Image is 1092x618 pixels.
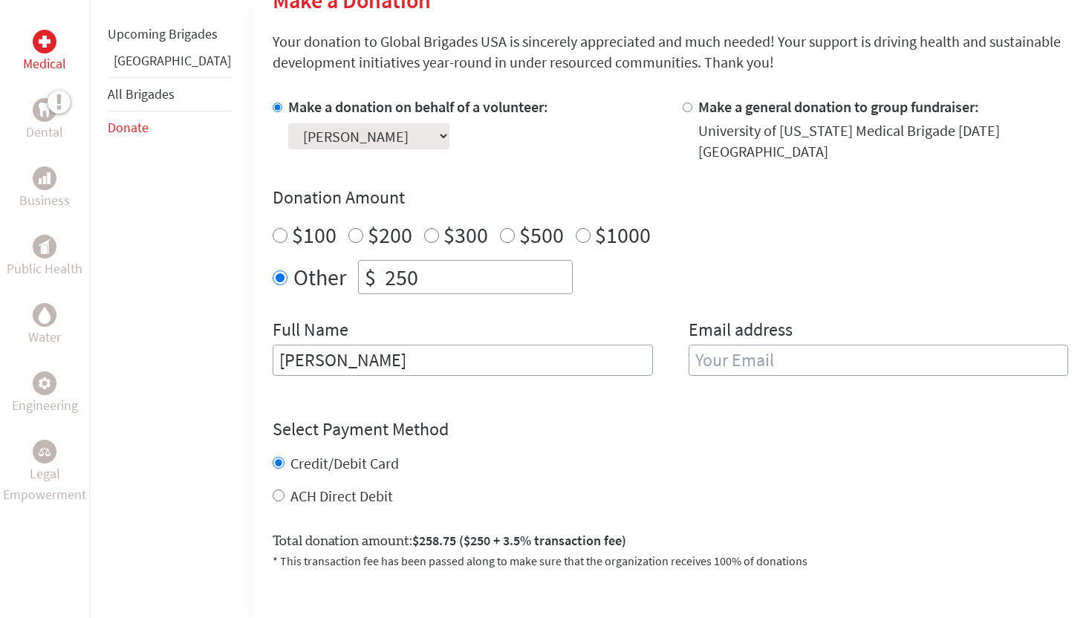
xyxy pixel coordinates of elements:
label: $500 [519,221,564,249]
img: Water [39,306,51,323]
a: Legal EmpowermentLegal Empowerment [3,440,86,505]
p: Public Health [7,258,82,279]
div: Legal Empowerment [33,440,56,463]
p: Dental [26,122,63,143]
p: Medical [23,53,66,74]
a: Upcoming Brigades [108,25,218,42]
label: $300 [443,221,488,249]
a: Donate [108,119,149,136]
div: Water [33,303,56,327]
li: Ghana [108,51,231,77]
a: EngineeringEngineering [12,371,78,416]
a: Public HealthPublic Health [7,235,82,279]
h4: Select Payment Method [273,417,1068,441]
a: MedicalMedical [23,30,66,74]
a: DentalDental [26,98,63,143]
img: Public Health [39,239,51,254]
p: * This transaction fee has been passed along to make sure that the organization receives 100% of ... [273,552,1068,570]
div: Dental [33,98,56,122]
li: Donate [108,111,231,144]
img: Business [39,172,51,184]
p: Business [19,190,70,211]
div: Medical [33,30,56,53]
div: $ [359,261,382,293]
a: WaterWater [28,303,61,348]
span: $258.75 ($250 + 3.5% transaction fee) [412,532,626,549]
label: Email address [689,318,793,345]
label: Total donation amount: [273,530,626,552]
a: All Brigades [108,85,175,103]
div: Engineering [33,371,56,395]
img: Engineering [39,377,51,389]
h4: Donation Amount [273,186,1068,209]
input: Enter Full Name [273,345,653,376]
label: Full Name [273,318,348,345]
p: Engineering [12,395,78,416]
label: Credit/Debit Card [290,454,399,472]
label: Other [293,260,346,294]
div: Business [33,166,56,190]
p: Water [28,327,61,348]
p: Your donation to Global Brigades USA is sincerely appreciated and much needed! Your support is dr... [273,31,1068,73]
label: $100 [292,221,337,249]
label: Make a general donation to group fundraiser: [698,97,979,116]
label: Make a donation on behalf of a volunteer: [288,97,548,116]
a: BusinessBusiness [19,166,70,211]
p: Legal Empowerment [3,463,86,505]
li: Upcoming Brigades [108,18,231,51]
div: University of [US_STATE] Medical Brigade [DATE] [GEOGRAPHIC_DATA] [698,120,1069,162]
label: $1000 [595,221,651,249]
input: Enter Amount [382,261,572,293]
label: ACH Direct Debit [290,487,393,505]
a: [GEOGRAPHIC_DATA] [114,52,231,69]
input: Your Email [689,345,1069,376]
li: All Brigades [108,77,231,111]
label: $200 [368,221,412,249]
img: Legal Empowerment [39,447,51,456]
img: Dental [39,103,51,117]
div: Public Health [33,235,56,258]
img: Medical [39,36,51,48]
